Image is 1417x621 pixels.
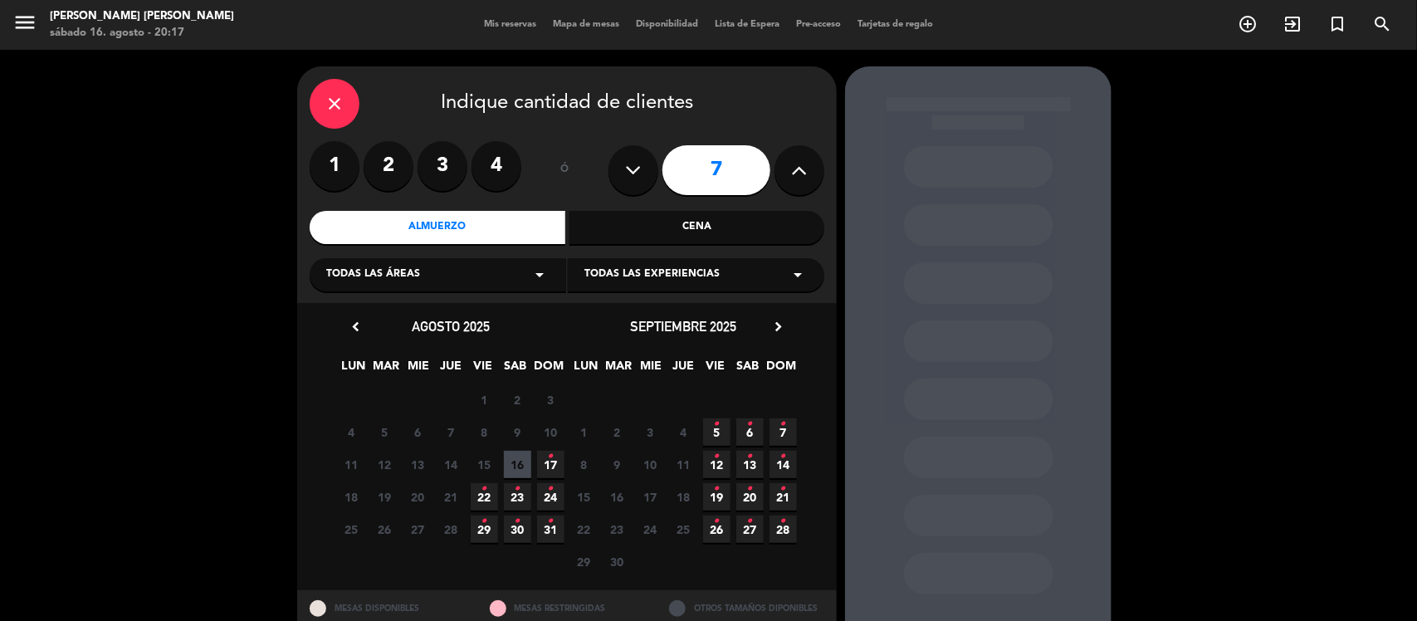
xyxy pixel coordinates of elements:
[325,94,344,114] i: close
[371,483,398,511] span: 19
[1283,14,1302,34] i: exit_to_app
[714,476,720,502] i: •
[570,483,598,511] span: 15
[570,516,598,543] span: 22
[670,356,697,384] span: JUE
[570,451,598,478] span: 8
[747,476,753,502] i: •
[310,211,565,244] div: Almuerzo
[638,356,665,384] span: MIE
[736,418,764,446] span: 6
[736,483,764,511] span: 20
[537,386,564,413] span: 3
[338,516,365,543] span: 25
[481,508,487,535] i: •
[703,451,730,478] span: 12
[670,418,697,446] span: 4
[530,265,550,285] i: arrow_drop_down
[310,141,359,191] label: 1
[780,411,786,438] i: •
[603,483,631,511] span: 16
[570,418,598,446] span: 1
[736,451,764,478] span: 13
[373,356,400,384] span: MAR
[471,483,498,511] span: 22
[404,418,432,446] span: 6
[570,548,598,575] span: 29
[12,10,37,41] button: menu
[405,356,432,384] span: MIE
[630,318,736,335] span: septiembre 2025
[770,516,797,543] span: 28
[504,418,531,446] span: 9
[703,418,730,446] span: 5
[404,483,432,511] span: 20
[1372,14,1392,34] i: search
[703,483,730,511] span: 19
[50,25,234,42] div: sábado 16. agosto - 20:17
[747,443,753,470] i: •
[364,141,413,191] label: 2
[471,451,498,478] span: 15
[780,443,786,470] i: •
[538,141,592,199] div: ó
[1238,14,1258,34] i: add_circle_outline
[371,451,398,478] span: 12
[418,141,467,191] label: 3
[545,20,628,29] span: Mapa de mesas
[537,516,564,543] span: 31
[780,476,786,502] i: •
[747,508,753,535] i: •
[437,418,465,446] span: 7
[770,483,797,511] span: 21
[637,516,664,543] span: 24
[603,516,631,543] span: 23
[735,356,762,384] span: SAB
[788,265,808,285] i: arrow_drop_down
[537,483,564,511] span: 24
[569,211,825,244] div: Cena
[849,20,941,29] span: Tarjetas de regalo
[437,483,465,511] span: 21
[603,548,631,575] span: 30
[504,483,531,511] span: 23
[476,20,545,29] span: Mis reservas
[584,266,720,283] span: Todas las experiencias
[437,451,465,478] span: 14
[504,386,531,413] span: 2
[338,483,365,511] span: 18
[326,266,420,283] span: Todas las áreas
[412,318,490,335] span: agosto 2025
[371,516,398,543] span: 26
[12,10,37,35] i: menu
[338,418,365,446] span: 4
[340,356,368,384] span: LUN
[714,508,720,535] i: •
[548,476,554,502] i: •
[471,516,498,543] span: 29
[703,516,730,543] span: 26
[670,516,697,543] span: 25
[736,516,764,543] span: 27
[537,451,564,478] span: 17
[338,451,365,478] span: 11
[637,483,664,511] span: 17
[605,356,633,384] span: MAR
[548,443,554,470] i: •
[470,356,497,384] span: VIE
[788,20,849,29] span: Pre-acceso
[637,418,664,446] span: 3
[670,451,697,478] span: 11
[670,483,697,511] span: 18
[535,356,562,384] span: DOM
[50,8,234,25] div: [PERSON_NAME] [PERSON_NAME]
[472,141,521,191] label: 4
[770,318,787,335] i: chevron_right
[347,318,364,335] i: chevron_left
[747,411,753,438] i: •
[481,476,487,502] i: •
[702,356,730,384] span: VIE
[404,516,432,543] span: 27
[502,356,530,384] span: SAB
[767,356,794,384] span: DOM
